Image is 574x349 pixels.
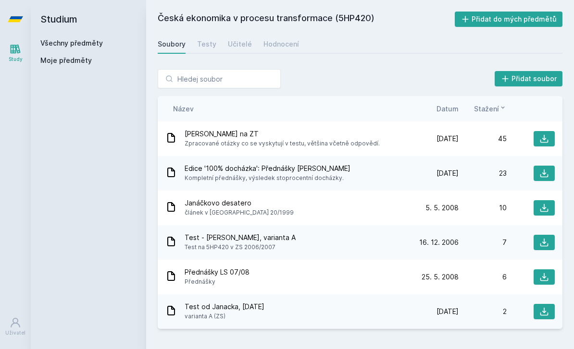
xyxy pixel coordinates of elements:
[185,233,296,242] span: Test - [PERSON_NAME], varianta A
[422,272,459,282] span: 25. 5. 2008
[459,272,507,282] div: 6
[158,39,186,49] div: Soubory
[419,238,459,247] span: 16. 12. 2006
[197,35,216,54] a: Testy
[173,104,194,114] button: Název
[185,302,264,312] span: Test od Janacka, [DATE]
[185,312,264,321] span: varianta A (ZS)
[9,56,23,63] div: Study
[185,129,380,139] span: [PERSON_NAME] na ZT
[474,104,507,114] button: Stažení
[158,12,455,27] h2: Česká ekonomika v procesu transformace (5HP420)
[459,238,507,247] div: 7
[40,56,92,65] span: Moje předměty
[437,307,459,316] span: [DATE]
[185,198,294,208] span: Janáčkovo desatero
[40,39,103,47] a: Všechny předměty
[228,35,252,54] a: Učitelé
[185,164,350,173] span: Edice '100% docházka': Přednášky [PERSON_NAME]
[185,208,294,217] span: článek v [GEOGRAPHIC_DATA] 20/1999
[459,203,507,213] div: 10
[185,277,250,287] span: Přednášky
[455,12,563,27] button: Přidat do mých předmětů
[185,267,250,277] span: Přednášky LS 07/08
[474,104,499,114] span: Stažení
[185,139,380,148] span: Zpracované otázky co se vyskytují v testu, většina včetně odpovědí.
[158,69,281,88] input: Hledej soubor
[2,38,29,68] a: Study
[437,168,459,178] span: [DATE]
[437,104,459,114] button: Datum
[5,329,25,337] div: Uživatel
[185,242,296,252] span: Test na 5HP420 v ZS 2006/2007
[197,39,216,49] div: Testy
[185,173,350,183] span: Kompletní přednášky, výsledek stoprocentní docházky.
[459,134,507,144] div: 45
[263,35,299,54] a: Hodnocení
[425,203,459,213] span: 5. 5. 2008
[158,35,186,54] a: Soubory
[2,312,29,341] a: Uživatel
[495,71,563,86] button: Přidat soubor
[437,134,459,144] span: [DATE]
[228,39,252,49] div: Učitelé
[263,39,299,49] div: Hodnocení
[459,168,507,178] div: 23
[459,307,507,316] div: 2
